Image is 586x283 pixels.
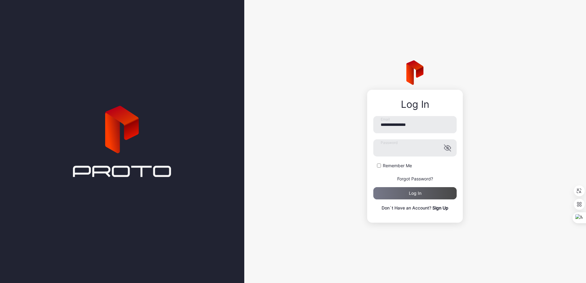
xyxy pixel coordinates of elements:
[397,176,433,181] a: Forgot Password?
[444,144,451,152] button: Password
[383,163,412,169] label: Remember Me
[432,205,448,210] a: Sign Up
[373,116,457,133] input: Email
[373,99,457,110] div: Log In
[373,204,457,212] p: Don`t Have an Account?
[373,139,457,157] input: Password
[409,191,421,196] div: Log in
[373,187,457,199] button: Log in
